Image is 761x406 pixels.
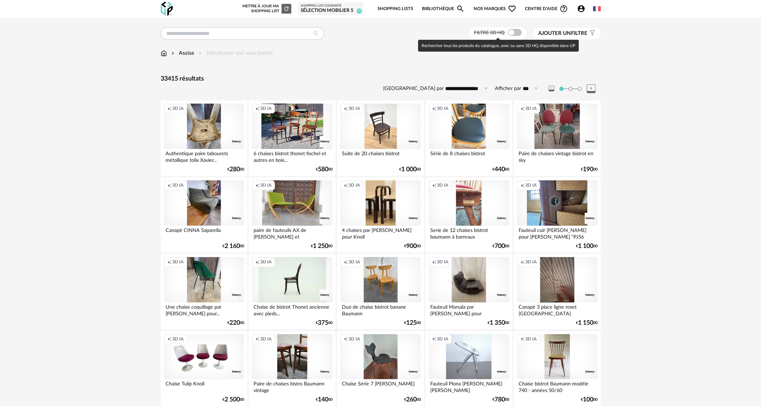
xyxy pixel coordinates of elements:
span: Creation icon [255,336,259,342]
label: Afficher par [495,85,521,92]
div: 6 chaises bistrot thonet fischel et autres en bois... [252,149,332,163]
span: 1 150 [578,321,593,325]
div: Chaise bistrot Baumann modéle 740 - années 50/60 [517,379,597,393]
span: 3D IA [437,259,448,265]
span: 3D IA [437,336,448,342]
span: filtre [538,30,587,37]
span: Ajouter un [538,31,571,36]
a: Creation icon 3D IA Authentique paire tabourets métallique tolix Xavier... €28000 [161,100,247,176]
span: 3D IA [349,336,360,342]
span: Creation icon [344,336,348,342]
span: 3D IA [172,336,184,342]
span: 100 [583,397,593,402]
span: Creation icon [255,182,259,188]
span: Filter icon [587,30,595,37]
div: Paire de chaises vintage bistrot en sky [517,149,597,163]
div: Une chaise coquillage par [PERSON_NAME] pour... [164,302,244,316]
div: Rechercher tous les produits du catalogue, avec ou sans 3D HQ disponible dans UP [418,40,579,52]
span: 375 [318,321,328,325]
span: Magnify icon [456,5,464,13]
div: Assise [170,49,194,57]
div: € 00 [227,167,244,172]
span: Help Circle Outline icon [559,5,568,13]
div: Série de 8 chaises bistrot [429,149,509,163]
span: Creation icon [520,106,525,111]
div: € 00 [492,244,509,249]
div: € 00 [576,321,598,325]
div: Chaise de bistrot Thonet ancienne avec pieds... [252,302,332,316]
span: Account Circle icon [577,5,585,13]
div: Fauteuil Plona [PERSON_NAME] [PERSON_NAME] [429,379,509,393]
img: svg+xml;base64,PHN2ZyB3aWR0aD0iMTYiIGhlaWdodD0iMTYiIHZpZXdCb3g9IjAgMCAxNiAxNiIgZmlsbD0ibm9uZSIgeG... [170,49,176,57]
div: € 00 [316,321,332,325]
span: 2 500 [225,397,240,402]
div: € 00 [404,321,421,325]
span: 3D IA [349,182,360,188]
span: 3D IA [349,259,360,265]
div: Canapé 3 place ligne roset [GEOGRAPHIC_DATA] [517,302,597,316]
div: € 00 [222,244,244,249]
div: € 00 [227,321,244,325]
div: € 00 [581,167,598,172]
div: € 00 [492,397,509,402]
span: 125 [406,321,417,325]
span: 220 [229,321,240,325]
span: Account Circle icon [577,5,588,13]
div: € 00 [488,321,509,325]
label: [GEOGRAPHIC_DATA] par [383,85,444,92]
div: € 00 [316,397,332,402]
span: Creation icon [432,336,436,342]
img: fr [593,5,601,13]
a: Creation icon 3D IA Chaise de bistrot Thonet ancienne avec pieds... €37500 [249,254,335,329]
span: 280 [229,167,240,172]
span: Creation icon [520,336,525,342]
a: Creation icon 3D IA Canapé CINNA Saparella €2 16000 [161,177,247,253]
div: Shopping List courante [301,4,360,8]
span: 3D IA [525,106,537,111]
span: Creation icon [167,259,171,265]
span: Heart Outline icon [508,5,516,13]
span: 440 [495,167,505,172]
span: Creation icon [520,259,525,265]
a: Creation icon 3D IA Suite de 20 chaises bistrot €1 00000 [337,100,424,176]
span: 3D IA [349,106,360,111]
img: OXP [161,2,173,16]
a: Creation icon 3D IA Fauteuil cuir [PERSON_NAME] pour [PERSON_NAME] ''PJ56 €1 10000 [514,177,600,253]
span: 260 [406,397,417,402]
div: Duo de chaise bistrot banane Baumann [340,302,420,316]
span: Creation icon [432,182,436,188]
div: Serie de 12 chaises bistrot baumann à barreaux [429,226,509,240]
a: Creation icon 3D IA Duo de chaise bistrot banane Baumann €12500 [337,254,424,329]
img: svg+xml;base64,PHN2ZyB3aWR0aD0iMTYiIGhlaWdodD0iMTciIHZpZXdCb3g9IjAgMCAxNiAxNyIgZmlsbD0ibm9uZSIgeG... [161,49,167,57]
a: Creation icon 3D IA Fauteuil Marsala par [PERSON_NAME] pour [PERSON_NAME] €1 35000 [425,254,512,329]
span: 1 250 [313,244,328,249]
span: Creation icon [344,259,348,265]
span: Creation icon [344,106,348,111]
span: Creation icon [432,259,436,265]
div: € 00 [399,167,421,172]
div: € 00 [404,244,421,249]
span: Refresh icon [283,7,290,10]
span: 1 000 [401,167,417,172]
div: Fauteuil Marsala par [PERSON_NAME] pour [PERSON_NAME] [429,302,509,316]
a: Creation icon 3D IA Canapé 3 place ligne roset [GEOGRAPHIC_DATA] €1 15000 [514,254,600,329]
a: Creation icon 3D IA 4 chaises par [PERSON_NAME] pour Knoll €90000 [337,177,424,253]
span: 3D IA [172,259,184,265]
span: 3D IA [260,336,272,342]
span: 3D IA [525,182,537,188]
span: Creation icon [255,106,259,111]
span: 780 [495,397,505,402]
div: Sélection mobilier 5 [301,8,360,14]
div: 33415 résultats [161,75,601,83]
span: 900 [406,244,417,249]
div: Paire de chaises bistro Baumann vintage [252,379,332,393]
span: Creation icon [432,106,436,111]
span: 190 [583,167,593,172]
span: 3D IA [172,182,184,188]
button: Ajouter unfiltre Filter icon [533,28,601,39]
div: paire de fauteuils AX de [PERSON_NAME] et [PERSON_NAME]... [252,226,332,240]
div: € 00 [311,244,332,249]
div: € 00 [404,397,421,402]
span: 79 [357,8,362,14]
div: € 00 [492,167,509,172]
